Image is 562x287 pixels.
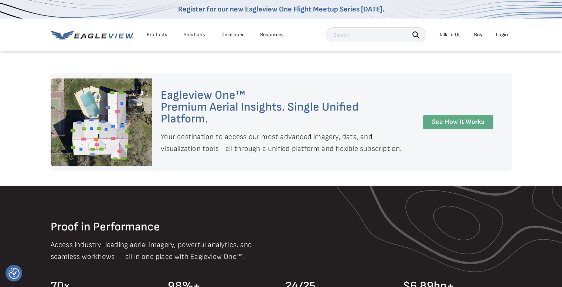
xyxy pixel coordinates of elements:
[51,239,276,263] p: Access industry-leading aerial imagery, powerful analytics, and seamless workflows — all in one p...
[496,31,508,38] div: Login
[51,221,512,233] h2: Proof in Performance
[147,31,167,38] div: Products
[178,5,384,14] a: Register for our new Eagleview One Flight Meetup Series [DATE].
[260,31,284,38] div: Resources
[326,27,426,42] input: Search
[8,268,20,279] img: Revisit consent button
[474,31,483,38] a: Buy
[8,268,20,279] button: Consent Preferences
[161,131,407,155] p: Your destination to access our most advanced imagery, data, and visualization tools—all through a...
[161,90,407,125] h2: Eagleview One™ Premium Aerial Insights. Single Unified Platform.
[423,115,493,129] a: See How It Works
[439,31,461,38] div: Talk To Us
[221,31,244,38] a: Developer
[184,31,205,38] div: Solutions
